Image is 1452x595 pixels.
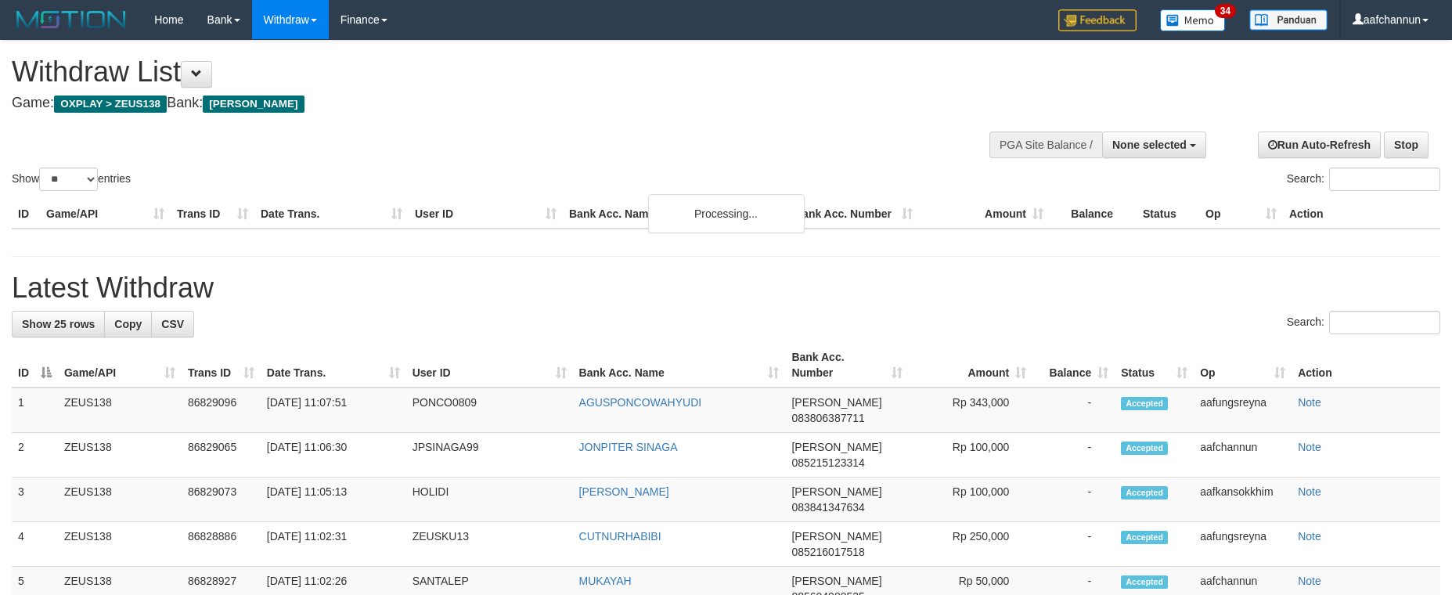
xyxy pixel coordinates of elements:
th: Bank Acc. Number [788,200,919,229]
td: 86829065 [182,433,261,478]
span: Accepted [1121,442,1168,455]
a: CSV [151,311,194,337]
td: ZEUS138 [58,478,182,522]
div: PGA Site Balance / [989,132,1102,158]
th: Balance [1050,200,1137,229]
td: aafungsreyna [1194,522,1292,567]
th: ID: activate to sort column descending [12,343,58,388]
td: aafchannun [1194,433,1292,478]
th: Amount: activate to sort column ascending [909,343,1032,388]
th: Balance: activate to sort column ascending [1032,343,1115,388]
button: None selected [1102,132,1206,158]
td: PONCO0809 [406,388,573,433]
a: CUTNURHABIBI [579,530,661,543]
span: Accepted [1121,531,1168,544]
a: Note [1298,485,1321,498]
th: Date Trans.: activate to sort column ascending [261,343,406,388]
a: Run Auto-Refresh [1258,132,1381,158]
td: [DATE] 11:06:30 [261,433,406,478]
td: [DATE] 11:02:31 [261,522,406,567]
a: Note [1298,575,1321,587]
td: Rp 100,000 [909,433,1032,478]
a: MUKAYAH [579,575,632,587]
td: 4 [12,522,58,567]
img: MOTION_logo.png [12,8,131,31]
th: ID [12,200,40,229]
th: Action [1292,343,1440,388]
td: [DATE] 11:07:51 [261,388,406,433]
a: Copy [104,311,152,337]
td: 2 [12,433,58,478]
h1: Withdraw List [12,56,953,88]
td: HOLIDI [406,478,573,522]
span: Show 25 rows [22,318,95,330]
a: AGUSPONCOWAHYUDI [579,396,702,409]
span: [PERSON_NAME] [791,485,881,498]
img: Feedback.jpg [1058,9,1137,31]
td: ZEUSKU13 [406,522,573,567]
td: 3 [12,478,58,522]
td: ZEUS138 [58,433,182,478]
th: Amount [919,200,1050,229]
span: Copy 083806387711 to clipboard [791,412,864,424]
label: Show entries [12,168,131,191]
th: User ID [409,200,563,229]
th: Status [1137,200,1199,229]
th: Op [1199,200,1283,229]
td: - [1032,522,1115,567]
th: Bank Acc. Name: activate to sort column ascending [573,343,786,388]
select: Showentries [39,168,98,191]
th: Bank Acc. Number: activate to sort column ascending [785,343,909,388]
span: None selected [1112,139,1187,151]
td: - [1032,433,1115,478]
td: Rp 100,000 [909,478,1032,522]
td: 86828886 [182,522,261,567]
th: Trans ID [171,200,254,229]
input: Search: [1329,311,1440,334]
span: [PERSON_NAME] [791,575,881,587]
td: [DATE] 11:05:13 [261,478,406,522]
span: [PERSON_NAME] [791,441,881,453]
span: Copy 085215123314 to clipboard [791,456,864,469]
td: aafungsreyna [1194,388,1292,433]
td: Rp 250,000 [909,522,1032,567]
td: 86829073 [182,478,261,522]
td: Rp 343,000 [909,388,1032,433]
img: panduan.png [1249,9,1328,31]
span: Copy [114,318,142,330]
td: ZEUS138 [58,388,182,433]
span: Accepted [1121,486,1168,499]
td: - [1032,388,1115,433]
th: Game/API [40,200,171,229]
label: Search: [1287,311,1440,334]
td: ZEUS138 [58,522,182,567]
th: Op: activate to sort column ascending [1194,343,1292,388]
a: Stop [1384,132,1429,158]
td: 86829096 [182,388,261,433]
td: - [1032,478,1115,522]
a: [PERSON_NAME] [579,485,669,498]
a: Note [1298,441,1321,453]
span: [PERSON_NAME] [791,396,881,409]
a: Note [1298,396,1321,409]
span: [PERSON_NAME] [203,96,304,113]
h4: Game: Bank: [12,96,953,111]
th: Status: activate to sort column ascending [1115,343,1194,388]
th: Date Trans. [254,200,409,229]
span: Accepted [1121,575,1168,589]
span: 34 [1215,4,1236,18]
input: Search: [1329,168,1440,191]
span: Copy 083841347634 to clipboard [791,501,864,514]
span: Accepted [1121,397,1168,410]
th: User ID: activate to sort column ascending [406,343,573,388]
span: CSV [161,318,184,330]
th: Bank Acc. Name [563,200,788,229]
th: Game/API: activate to sort column ascending [58,343,182,388]
th: Trans ID: activate to sort column ascending [182,343,261,388]
td: JPSINAGA99 [406,433,573,478]
th: Action [1283,200,1440,229]
a: JONPITER SINAGA [579,441,678,453]
a: Note [1298,530,1321,543]
span: OXPLAY > ZEUS138 [54,96,167,113]
span: [PERSON_NAME] [791,530,881,543]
